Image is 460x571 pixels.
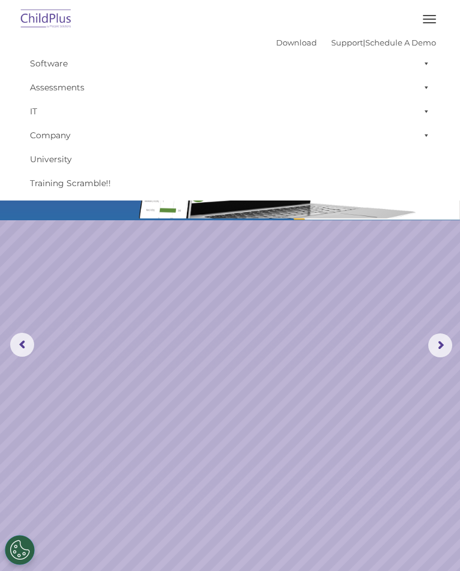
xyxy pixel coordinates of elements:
a: Software [24,51,436,75]
a: University [24,147,436,171]
a: Assessments [24,75,436,99]
button: Cookies Settings [5,535,35,565]
img: ChildPlus by Procare Solutions [18,5,74,34]
a: IT [24,99,436,123]
font: | [276,38,436,47]
a: Download [276,38,317,47]
a: Training Scramble!! [24,171,436,195]
a: Company [24,123,436,147]
a: Support [331,38,363,47]
a: Schedule A Demo [365,38,436,47]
